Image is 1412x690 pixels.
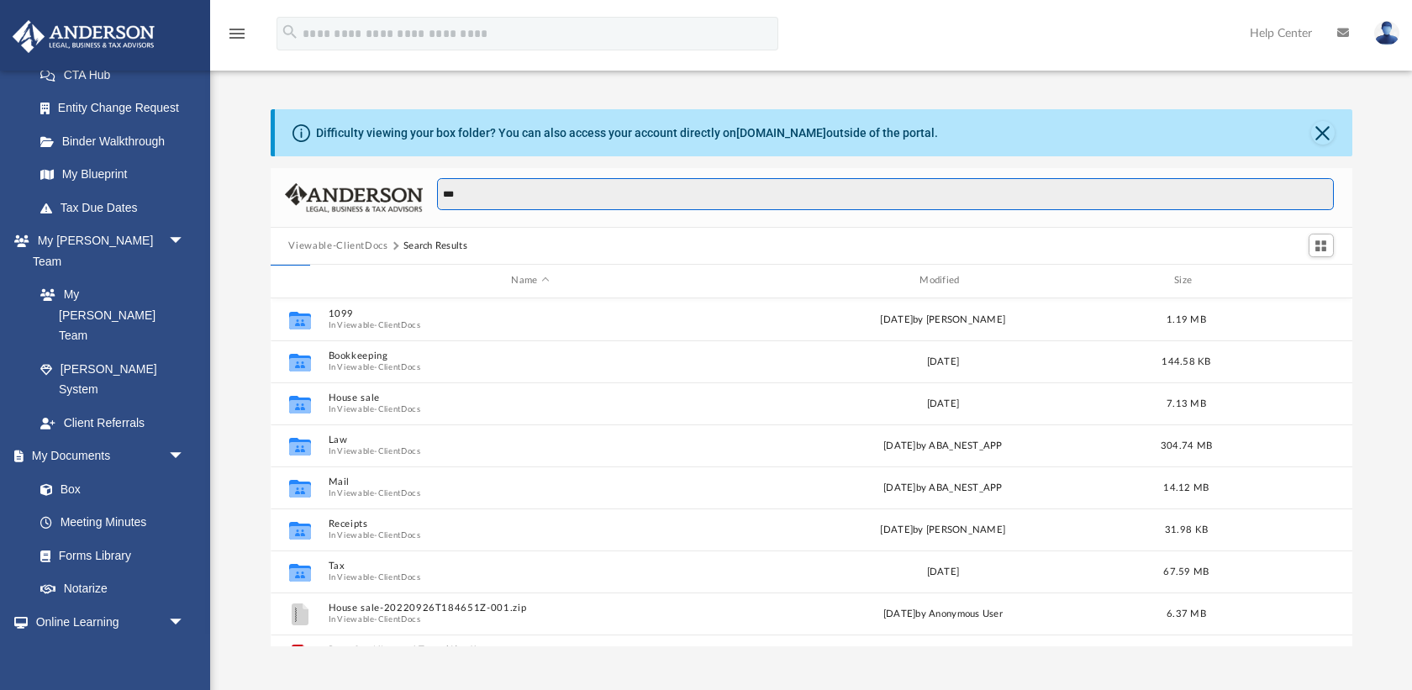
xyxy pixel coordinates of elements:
[740,396,1146,411] div: [DATE]
[1167,314,1206,324] span: 1.19 MB
[316,124,938,142] div: Difficulty viewing your box folder? You can also access your account directly on outside of the p...
[1162,356,1210,366] span: 144.58 KB
[24,278,193,353] a: My [PERSON_NAME] Team
[227,24,247,44] i: menu
[337,319,420,330] button: Viewable-ClientDocs
[24,352,202,406] a: [PERSON_NAME] System
[337,529,420,540] button: Viewable-ClientDocs
[288,239,387,254] button: Viewable-ClientDocs
[12,440,202,473] a: My Documentsarrow_drop_down
[328,350,733,361] button: Bookkeeping
[1311,121,1335,145] button: Close
[337,361,420,372] button: Viewable-ClientDocs
[328,308,733,319] button: 1099
[24,506,202,540] a: Meeting Minutes
[328,392,733,403] button: House sale
[328,561,733,571] button: Tax
[403,239,467,254] div: Search Results
[24,92,210,125] a: Entity Change Request
[271,298,1352,647] div: grid
[328,435,733,445] button: Law
[337,403,420,414] button: Viewable-ClientDocs
[24,539,193,572] a: Forms Library
[1167,608,1206,618] span: 6.37 MB
[328,403,733,414] span: In
[1167,398,1206,408] span: 7.13 MB
[168,224,202,259] span: arrow_drop_down
[1152,273,1220,288] div: Size
[24,124,210,158] a: Binder Walkthrough
[24,58,210,92] a: CTA Hub
[740,438,1146,453] div: [DATE] by ABA_NEST_APP
[8,20,160,53] img: Anderson Advisors Platinum Portal
[328,645,733,656] button: Root Certificate of Trust (1).pdf
[12,224,202,278] a: My [PERSON_NAME] Teamarrow_drop_down
[337,571,420,582] button: Viewable-ClientDocs
[327,273,732,288] div: Name
[24,472,193,506] a: Box
[1374,21,1399,45] img: User Pic
[1164,524,1207,534] span: 31.98 KB
[437,178,1333,210] input: Search files and folders
[281,23,299,41] i: search
[337,487,420,498] button: Viewable-ClientDocs
[277,273,319,288] div: id
[328,529,733,540] span: In
[1163,482,1209,492] span: 14.12 MB
[736,126,826,140] a: [DOMAIN_NAME]
[168,440,202,474] span: arrow_drop_down
[337,445,420,456] button: Viewable-ClientDocs
[740,522,1146,537] div: [DATE] by [PERSON_NAME]
[1160,440,1211,450] span: 304.74 MB
[1227,273,1345,288] div: id
[740,354,1146,369] div: [DATE]
[328,603,733,614] button: House sale-20220926T184651Z-001.zip
[328,361,733,372] span: In
[328,445,733,456] span: In
[168,605,202,640] span: arrow_drop_down
[1163,566,1209,576] span: 67.59 MB
[740,273,1145,288] div: Modified
[1309,234,1334,257] button: Switch to Grid View
[24,572,202,606] a: Notarize
[24,191,210,224] a: Tax Due Dates
[328,571,733,582] span: In
[328,487,733,498] span: In
[12,605,202,639] a: Online Learningarrow_drop_down
[328,614,733,624] span: In
[227,32,247,44] a: menu
[337,614,420,624] button: Viewable-ClientDocs
[24,406,202,440] a: Client Referrals
[740,606,1146,621] div: [DATE] by Anonymous User
[328,477,733,487] button: Mail
[740,312,1146,327] div: [DATE] by [PERSON_NAME]
[24,158,202,192] a: My Blueprint
[328,519,733,529] button: Receipts
[740,480,1146,495] div: [DATE] by ABA_NEST_APP
[328,319,733,330] span: In
[740,564,1146,579] div: [DATE]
